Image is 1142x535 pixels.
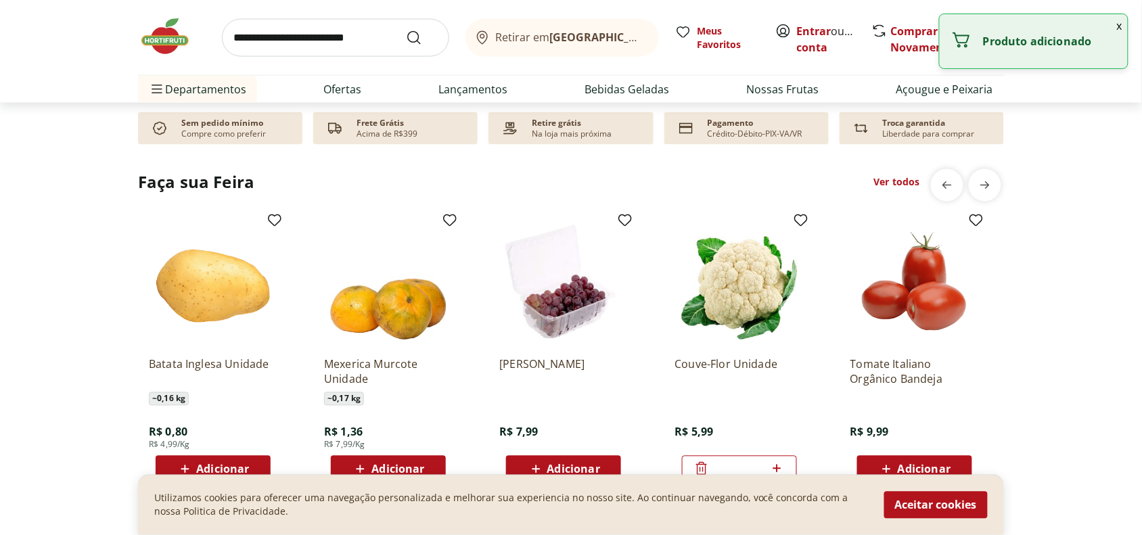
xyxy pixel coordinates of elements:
span: R$ 7,99/Kg [324,440,365,450]
p: Frete Grátis [357,118,404,129]
a: Açougue e Peixaria [896,81,993,97]
a: Nossas Frutas [747,81,819,97]
span: R$ 0,80 [149,425,187,440]
a: Meus Favoritos [675,24,759,51]
button: Retirar em[GEOGRAPHIC_DATA]/[GEOGRAPHIC_DATA] [465,19,659,57]
button: Menu [149,73,165,106]
span: ~ 0,16 kg [149,392,189,406]
p: Crédito-Débito-PIX-VA/VR [708,129,802,139]
img: Batata Inglesa Unidade [149,218,277,346]
img: Uva Rosada Embalada [499,218,628,346]
img: Hortifruti [138,16,206,57]
a: Bebidas Geladas [585,81,670,97]
span: R$ 5,99 [675,425,714,440]
img: Devolução [850,118,872,139]
span: Adicionar [898,464,951,475]
p: Pagamento [708,118,754,129]
a: Batata Inglesa Unidade [149,357,277,387]
button: Submit Search [406,30,438,46]
button: next [969,169,1001,202]
p: Acima de R$399 [357,129,417,139]
span: ou [797,23,857,55]
button: previous [931,169,963,202]
a: Tomate Italiano Orgânico Bandeja [850,357,979,387]
span: Adicionar [196,464,249,475]
img: Couve-Flor Unidade [675,218,804,346]
span: Adicionar [371,464,424,475]
p: Produto adicionado [983,34,1117,48]
span: Retirar em [496,31,645,43]
img: check [149,118,170,139]
span: R$ 4,99/Kg [149,440,190,450]
span: R$ 1,36 [324,425,363,440]
span: Departamentos [149,73,246,106]
b: [GEOGRAPHIC_DATA]/[GEOGRAPHIC_DATA] [550,30,778,45]
a: Couve-Flor Unidade [675,357,804,387]
a: Entrar [797,24,831,39]
h2: Faça sua Feira [138,172,254,193]
p: Retire grátis [532,118,581,129]
p: Na loja mais próxima [532,129,612,139]
p: Sem pedido mínimo [181,118,263,129]
button: Fechar notificação [1112,14,1128,37]
a: Criar conta [797,24,871,55]
span: Adicionar [547,464,600,475]
a: Ofertas [323,81,361,97]
img: truck [324,118,346,139]
a: Comprar Novamente [891,24,955,55]
input: search [222,19,449,57]
p: Compre como preferir [181,129,266,139]
p: Liberdade para comprar [883,129,975,139]
a: [PERSON_NAME] [499,357,628,387]
button: Adicionar [857,456,972,483]
span: R$ 7,99 [499,425,538,440]
img: Tomate Italiano Orgânico Bandeja [850,218,979,346]
span: Meus Favoritos [697,24,759,51]
img: card [675,118,697,139]
button: Adicionar [506,456,621,483]
img: payment [499,118,521,139]
img: Mexerica Murcote Unidade [324,218,453,346]
span: R$ 9,99 [850,425,889,440]
p: Utilizamos cookies para oferecer uma navegação personalizada e melhorar sua experiencia no nosso ... [154,492,868,519]
button: Adicionar [331,456,446,483]
a: Mexerica Murcote Unidade [324,357,453,387]
button: Adicionar [156,456,271,483]
a: Lançamentos [438,81,507,97]
span: ~ 0,17 kg [324,392,364,406]
p: Troca garantida [883,118,946,129]
a: Ver todos [874,176,920,189]
button: Aceitar cookies [884,492,988,519]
